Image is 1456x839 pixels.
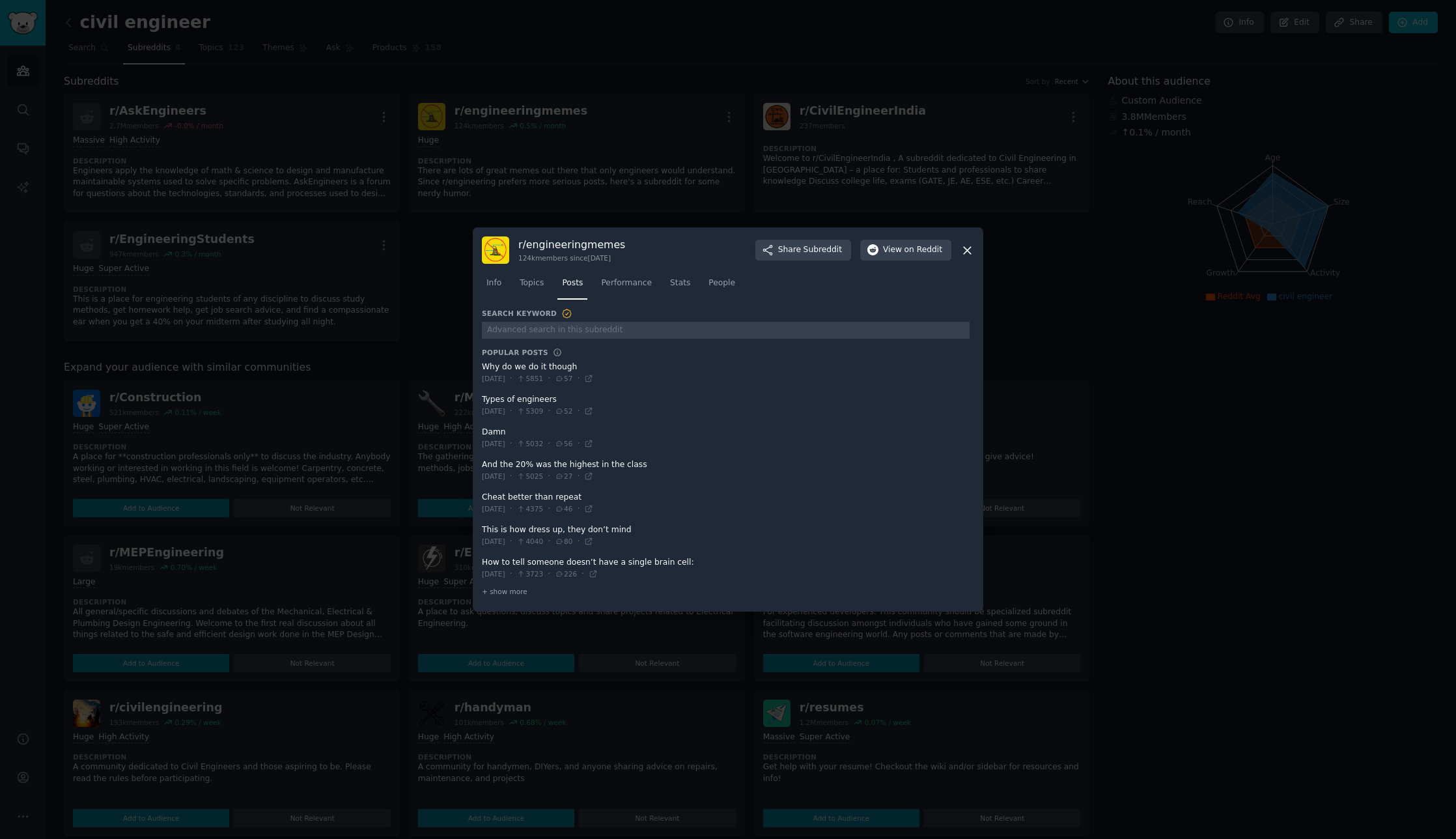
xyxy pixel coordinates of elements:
span: 57 [555,374,572,383]
span: [DATE] [482,374,505,383]
span: · [510,471,512,483]
h3: Search Keyword [482,308,573,320]
span: Posts [562,277,583,289]
span: · [510,569,512,580]
span: · [548,536,550,548]
span: Info [486,277,501,289]
span: · [577,406,580,418]
a: Posts [557,273,587,300]
span: 27 [555,472,572,481]
img: engineeringmemes [482,236,509,264]
span: · [548,406,550,418]
span: · [577,471,580,483]
span: on Reddit [904,244,942,256]
h3: Popular Posts [482,348,548,357]
span: [DATE] [482,537,505,546]
span: · [548,471,550,483]
span: 5025 [516,472,543,481]
span: 5032 [516,439,543,448]
span: [DATE] [482,439,505,448]
span: [DATE] [482,472,505,481]
span: · [577,536,580,548]
span: · [510,373,512,385]
span: 80 [555,537,572,546]
div: 124k members since [DATE] [518,253,625,263]
span: 52 [555,406,572,416]
span: · [510,504,512,515]
span: 5851 [516,374,543,383]
span: · [548,438,550,450]
span: 3723 [516,569,543,578]
input: Advanced search in this subreddit [482,322,970,339]
a: Topics [515,273,548,300]
span: 56 [555,439,572,448]
span: Stats [670,277,690,289]
span: + show more [482,587,527,596]
span: 46 [555,504,572,513]
span: · [548,504,550,515]
a: Stats [665,273,695,300]
span: · [510,536,512,548]
span: 4375 [516,504,543,513]
span: View [883,244,942,256]
span: 226 [555,569,577,578]
span: 4040 [516,537,543,546]
button: Viewon Reddit [860,240,951,261]
h3: r/ engineeringmemes [518,238,625,251]
a: Info [482,273,506,300]
span: Performance [601,277,652,289]
span: · [577,373,580,385]
span: Share [778,244,842,256]
span: · [548,569,550,580]
span: · [577,438,580,450]
span: · [510,438,512,450]
span: [DATE] [482,406,505,416]
span: · [577,504,580,515]
span: Topics [520,277,544,289]
span: [DATE] [482,504,505,513]
span: · [548,373,550,385]
span: 5309 [516,406,543,416]
button: ShareSubreddit [755,240,851,261]
span: [DATE] [482,569,505,578]
span: Subreddit [804,244,842,256]
a: People [704,273,740,300]
span: · [510,406,512,418]
a: Performance [596,273,656,300]
span: People [708,277,735,289]
span: · [581,569,584,580]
